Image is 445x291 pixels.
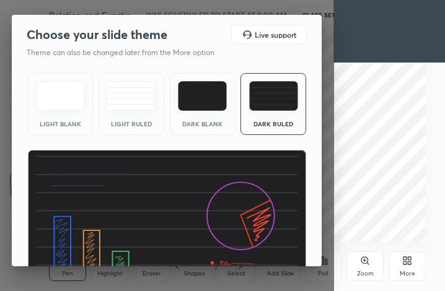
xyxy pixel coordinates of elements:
div: Light Ruled [107,121,156,127]
p: Theme can also be changed later from the More option [27,47,227,58]
img: lightRuledTheme.5fabf969.svg [107,81,156,111]
div: More [400,271,415,277]
div: Dark Ruled [249,121,298,127]
img: darkRuledTheme.de295e13.svg [249,81,298,111]
img: darkTheme.f0cc69e5.svg [178,81,227,111]
div: Zoom [357,271,374,277]
h5: Live support [255,31,296,38]
div: Light Blank [35,121,85,127]
h2: Choose your slide theme [27,27,167,43]
img: lightTheme.e5ed3b09.svg [36,81,85,111]
div: Dark Blank [178,121,227,127]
